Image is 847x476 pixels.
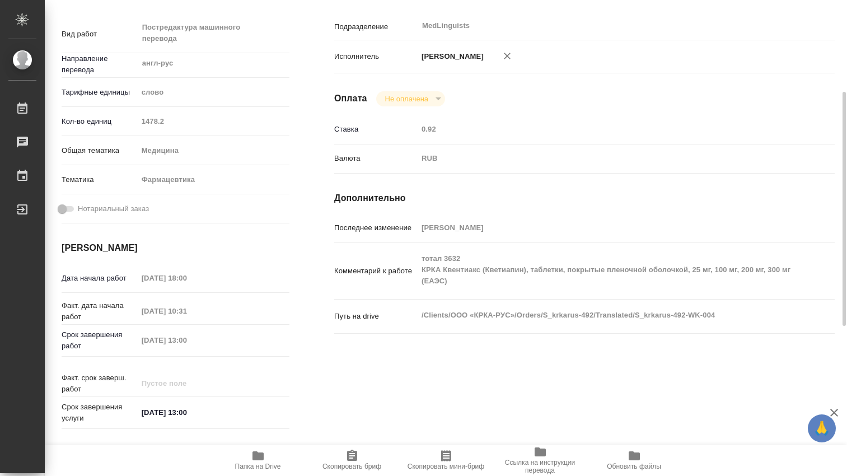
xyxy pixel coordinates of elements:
input: Пустое поле [138,332,236,348]
input: Пустое поле [138,113,289,129]
div: RUB [418,149,793,168]
input: Пустое поле [138,270,236,286]
span: Папка на Drive [235,463,281,470]
p: Кол-во единиц [62,116,138,127]
p: Путь на drive [334,311,418,322]
p: Срок завершения работ [62,329,138,352]
span: Нотариальный заказ [78,203,149,214]
p: Факт. дата начала работ [62,300,138,323]
p: Общая тематика [62,145,138,156]
button: Скопировать мини-бриф [399,445,493,476]
button: Не оплачена [382,94,432,104]
input: Пустое поле [138,303,236,319]
input: ✎ Введи что-нибудь [138,404,236,421]
input: Пустое поле [418,121,793,137]
p: Подразделение [334,21,418,32]
p: [PERSON_NAME] [418,51,484,62]
input: Пустое поле [418,220,793,236]
p: Факт. срок заверш. работ [62,372,138,395]
p: Исполнитель [334,51,418,62]
span: Скопировать мини-бриф [408,463,484,470]
button: Папка на Drive [211,445,305,476]
button: 🙏 [808,414,836,442]
p: Валюта [334,153,418,164]
p: Направление перевода [62,53,138,76]
button: Скопировать бриф [305,445,399,476]
span: Обновить файлы [607,463,661,470]
h4: [PERSON_NAME] [62,241,289,255]
button: Ссылка на инструкции перевода [493,445,587,476]
div: слово [138,83,289,102]
p: Ставка [334,124,418,135]
button: Обновить файлы [587,445,681,476]
p: Срок завершения услуги [62,402,138,424]
input: Пустое поле [138,375,236,391]
div: Фармацевтика [138,170,289,189]
p: Вид работ [62,29,138,40]
span: Ссылка на инструкции перевода [500,459,581,474]
div: Не оплачена [376,91,445,106]
button: Удалить исполнителя [495,44,520,68]
p: Дата начала работ [62,273,138,284]
div: Медицина [138,141,289,160]
h4: Оплата [334,92,367,105]
textarea: /Clients/ООО «КРКА-РУС»/Orders/S_krkarus-492/Translated/S_krkarus-492-WK-004 [418,306,793,325]
p: Последнее изменение [334,222,418,234]
span: Скопировать бриф [322,463,381,470]
span: 🙏 [812,417,831,440]
h4: Дополнительно [334,192,835,205]
p: Тематика [62,174,138,185]
textarea: тотал 3632 КРКА Квентиакс (Кветиапин), таблетки, покрытые пленочной оболочкой, 25 мг, 100 мг, 200... [418,249,793,291]
p: Тарифные единицы [62,87,138,98]
p: Комментарий к работе [334,265,418,277]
